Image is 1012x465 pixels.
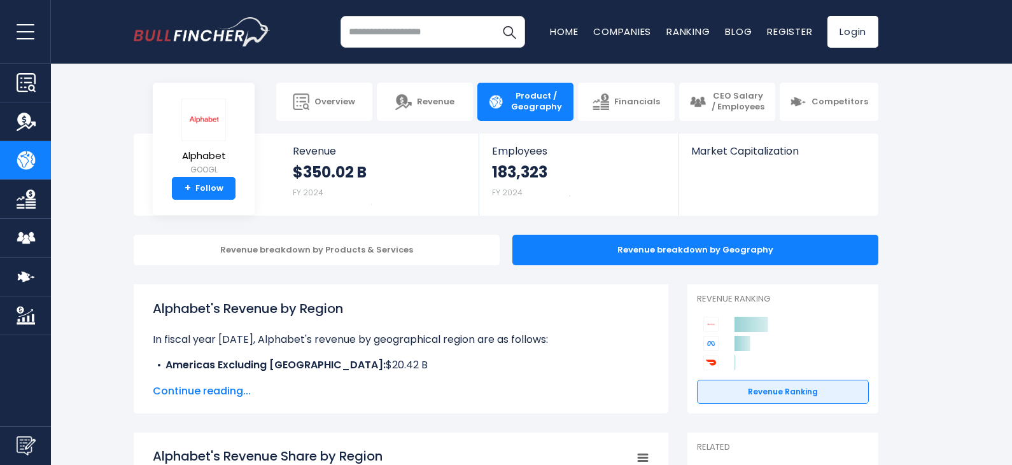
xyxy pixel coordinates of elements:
strong: + [185,183,191,194]
a: Revenue Ranking [697,380,869,404]
img: Meta Platforms competitors logo [703,336,719,351]
p: Related [697,442,869,453]
img: Alphabet competitors logo [703,317,719,332]
span: CEO Salary / Employees [711,91,765,113]
a: Login [827,16,878,48]
span: Overview [314,97,355,108]
div: Revenue breakdown by Products & Services [134,235,500,265]
span: Competitors [812,97,868,108]
p: In fiscal year [DATE], Alphabet's revenue by geographical region are as follows: [153,332,649,347]
a: Ranking [666,25,710,38]
a: CEO Salary / Employees [679,83,775,121]
span: Product / Geography [509,91,563,113]
strong: 183,323 [492,162,547,182]
a: Revenue [377,83,473,121]
strong: $350.02 B [293,162,367,182]
a: Overview [276,83,372,121]
span: Financials [614,97,660,108]
button: Search [493,16,525,48]
a: Register [767,25,812,38]
span: Revenue [293,145,467,157]
li: $20.42 B [153,357,649,373]
img: bullfincher logo [134,17,271,46]
span: Market Capitalization [691,145,864,157]
a: Revenue $350.02 B FY 2024 [280,134,479,216]
a: Go to homepage [134,17,271,46]
a: Product / Geography [477,83,573,121]
span: Continue reading... [153,384,649,399]
div: Revenue breakdown by Geography [512,235,878,265]
small: FY 2024 [293,187,323,198]
a: +Follow [172,177,235,200]
a: Blog [725,25,752,38]
a: Home [550,25,578,38]
a: Employees 183,323 FY 2024 [479,134,677,216]
b: Americas Excluding [GEOGRAPHIC_DATA]: [165,357,386,372]
small: FY 2024 [492,187,523,198]
small: GOOGL [181,164,226,176]
a: Competitors [780,83,878,121]
span: Alphabet [181,151,226,162]
span: Employees [492,145,664,157]
span: Revenue [417,97,454,108]
a: Companies [593,25,651,38]
b: Asia Pacific: [165,373,228,387]
img: DoorDash competitors logo [703,355,719,370]
p: Revenue Ranking [697,294,869,305]
tspan: Alphabet's Revenue Share by Region [153,447,383,465]
li: $56.82 B [153,373,649,388]
a: Financials [578,83,674,121]
a: Alphabet GOOGL [181,98,227,177]
h1: Alphabet's Revenue by Region [153,299,649,318]
a: Market Capitalization [678,134,877,179]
